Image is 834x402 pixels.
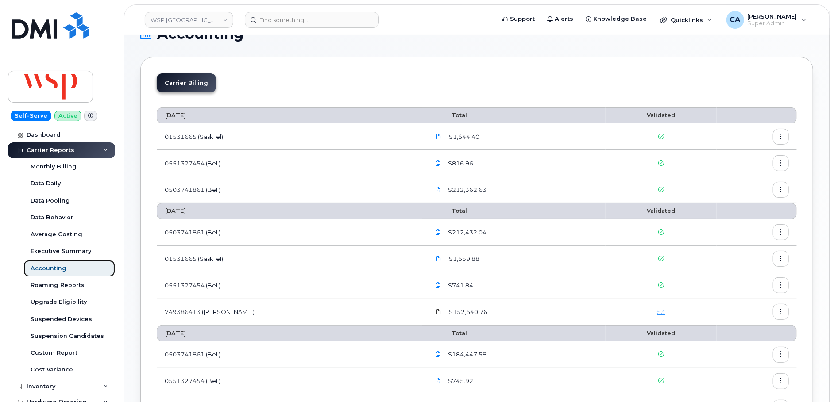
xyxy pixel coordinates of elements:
[555,15,573,23] span: Alerts
[593,15,647,23] span: Knowledge Base
[654,11,718,29] div: Quicklinks
[157,27,243,41] span: Accounting
[657,308,665,315] a: 53
[720,11,813,29] div: Carl Ausdenmoore
[730,15,741,25] span: CA
[157,203,422,219] th: [DATE]
[447,133,479,141] span: $1,644.40
[157,341,422,368] td: 0503741861 (Bell)
[157,246,422,272] td: 01531665 (SaskTel)
[430,330,467,337] span: Total
[430,207,467,214] span: Total
[447,255,479,263] span: $1,659.88
[157,325,422,341] th: [DATE]
[446,186,486,194] span: $212,362.63
[748,20,797,27] span: Super Admin
[606,325,717,341] th: Validated
[430,251,447,267] a: WSP.Sasktel.01531665.072025.pdf
[157,176,422,203] td: 0503741861 (Bell)
[430,304,447,320] a: WSP.Rogers-Jul27_2025-3027570767.pdf
[157,299,422,325] td: 749386413 ([PERSON_NAME])
[157,368,422,394] td: 0551327454 (Bell)
[606,203,717,219] th: Validated
[145,12,233,28] a: WSP Canada
[157,272,422,299] td: 0551327454 (Bell)
[245,12,379,28] input: Find something...
[157,107,422,123] th: [DATE]
[157,123,422,150] td: 01531665 (SaskTel)
[446,159,473,168] span: $816.96
[446,377,473,385] span: $745.92
[541,10,579,28] a: Alerts
[447,308,487,316] span: $152,640.76
[430,129,447,144] a: WSP.Sasktel.01531665.082025.pdf
[671,16,703,23] span: Quicklinks
[510,15,535,23] span: Support
[446,350,486,359] span: $184,447.58
[446,228,486,237] span: $212,432.04
[157,219,422,246] td: 0503741861 (Bell)
[157,150,422,176] td: 0551327454 (Bell)
[606,107,717,123] th: Validated
[579,10,653,28] a: Knowledge Base
[748,13,797,20] span: [PERSON_NAME]
[496,10,541,28] a: Support
[446,281,473,290] span: $741.84
[430,112,467,119] span: Total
